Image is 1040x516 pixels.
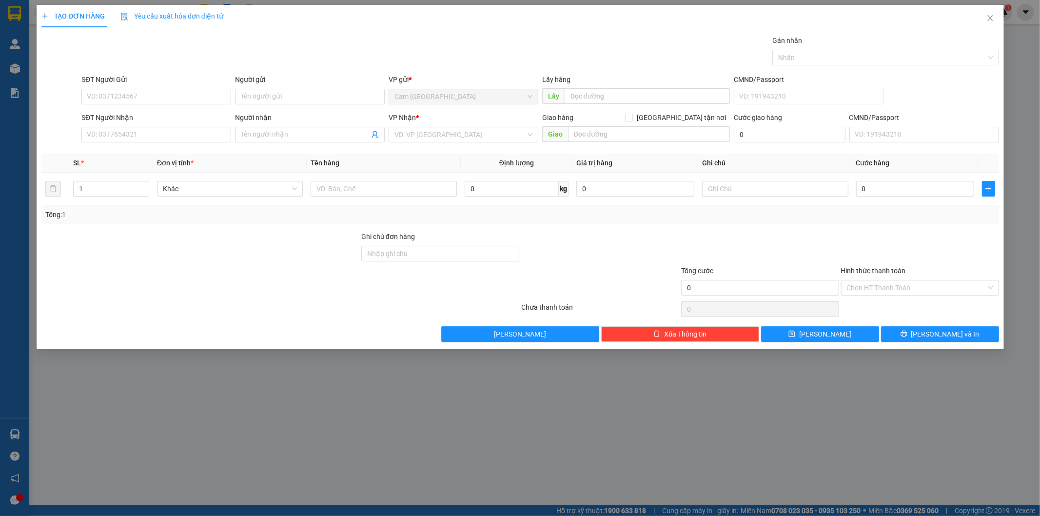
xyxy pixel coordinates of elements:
[235,74,385,85] div: Người gửi
[664,329,706,339] span: Xóa Thông tin
[542,88,564,104] span: Lấy
[734,114,782,121] label: Cước giao hàng
[45,181,61,197] button: delete
[371,131,379,139] span: user-add
[900,330,907,338] span: printer
[849,112,999,123] div: CMND/Passport
[163,181,297,196] span: Khác
[361,246,519,261] input: Ghi chú đơn hàng
[881,326,999,342] button: printer[PERSON_NAME] và In
[653,330,660,338] span: delete
[12,63,54,126] b: Phương Nam Express
[601,326,759,342] button: deleteXóa Thông tin
[60,14,97,60] b: Gửi khách hàng
[542,114,573,121] span: Giao hàng
[494,329,546,339] span: [PERSON_NAME]
[81,74,231,85] div: SĐT Người Gửi
[841,267,905,275] label: Hình thức thanh toán
[520,302,680,319] div: Chưa thanh toán
[389,114,416,121] span: VP Nhận
[311,159,339,167] span: Tên hàng
[235,112,385,123] div: Người nhận
[542,76,570,83] span: Lấy hàng
[981,181,995,197] button: plus
[81,112,231,123] div: SĐT Người Nhận
[157,159,194,167] span: Đơn vị tính
[311,181,456,197] input: VD: Bàn, Ghế
[576,181,694,197] input: 0
[394,89,532,104] span: Cam Thành Bắc
[698,154,852,173] th: Ghi chú
[976,5,1003,32] button: Close
[681,267,713,275] span: Tổng cước
[702,181,848,197] input: Ghi Chú
[986,14,994,22] span: close
[799,329,851,339] span: [PERSON_NAME]
[499,159,534,167] span: Định lượng
[73,159,81,167] span: SL
[106,12,129,36] img: logo.jpg
[82,46,134,59] li: (c) 2017
[734,74,883,85] div: CMND/Passport
[856,159,889,167] span: Cước hàng
[772,37,802,44] label: Gán nhãn
[564,88,730,104] input: Dọc đường
[559,181,569,197] span: kg
[41,13,48,20] span: plus
[788,330,795,338] span: save
[361,233,415,240] label: Ghi chú đơn hàng
[542,126,568,142] span: Giao
[633,112,730,123] span: [GEOGRAPHIC_DATA] tận nơi
[441,326,599,342] button: [PERSON_NAME]
[45,209,401,220] div: Tổng: 1
[576,159,612,167] span: Giá trị hàng
[82,37,134,45] b: [DOMAIN_NAME]
[734,127,845,142] input: Cước giao hàng
[761,326,879,342] button: save[PERSON_NAME]
[41,12,105,20] span: TẠO ĐƠN HÀNG
[120,12,223,20] span: Yêu cầu xuất hóa đơn điện tử
[120,13,128,20] img: icon
[389,74,538,85] div: VP gửi
[982,185,994,193] span: plus
[568,126,730,142] input: Dọc đường
[911,329,979,339] span: [PERSON_NAME] và In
